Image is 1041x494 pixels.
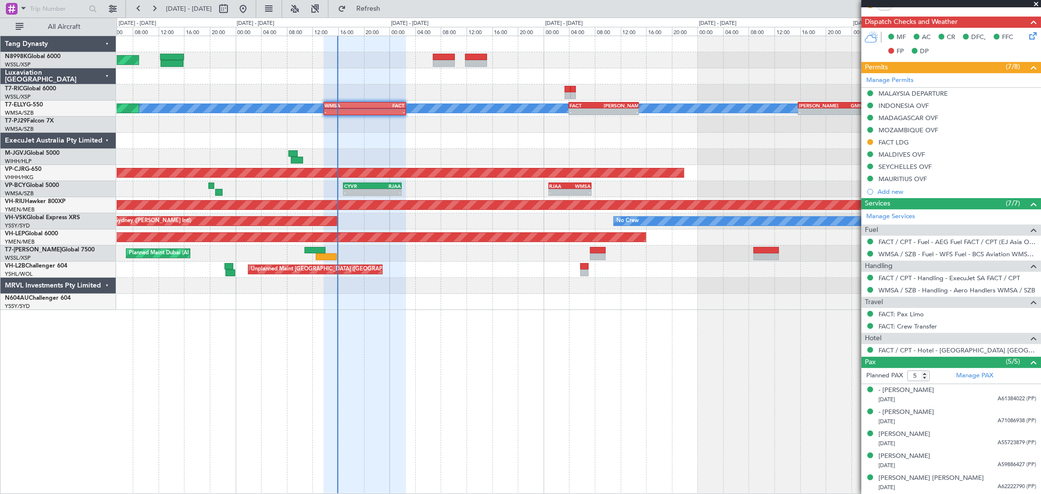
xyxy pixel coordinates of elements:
div: 12:00 [621,27,647,36]
label: Planned PAX [866,371,903,381]
div: 16:00 [800,27,826,36]
div: 08:00 [287,27,313,36]
div: 16:00 [338,27,364,36]
div: - [372,189,401,195]
span: FP [897,47,904,57]
div: - [365,109,405,115]
span: A59886427 (PP) [998,461,1036,469]
div: 00:00 [852,27,878,36]
div: MOZAMBIQUE OVF [878,126,938,134]
a: VH-LEPGlobal 6000 [5,231,58,237]
a: YMEN/MEB [5,238,35,246]
div: INDONESIA OVF [878,102,929,110]
a: Manage PAX [956,371,993,381]
div: 04:00 [107,27,133,36]
div: 16:00 [492,27,518,36]
div: WMSA [570,183,591,189]
div: 16:00 [184,27,210,36]
div: MADAGASCAR OVF [878,114,938,122]
div: [DATE] - [DATE] [853,20,891,28]
div: RJAA [372,183,401,189]
div: 00:00 [389,27,415,36]
a: WIHH/HLP [5,158,32,165]
div: MALAYSIA DEPARTURE [878,89,948,98]
span: VH-RIU [5,199,25,205]
span: A62222790 (PP) [998,483,1036,491]
div: [DATE] - [DATE] [237,20,275,28]
div: Unplanned Maint [GEOGRAPHIC_DATA] ([GEOGRAPHIC_DATA]) [251,262,411,277]
div: - [570,109,604,115]
a: VHHH/HKG [5,174,34,181]
div: GMMX [833,103,867,108]
a: T7-RICGlobal 6000 [5,86,56,92]
a: WSSL/XSP [5,61,31,68]
span: DFC, [971,33,986,42]
a: VH-VSKGlobal Express XRS [5,215,80,221]
span: N8998K [5,54,27,60]
div: 12:00 [159,27,184,36]
span: T7-[PERSON_NAME] [5,247,61,253]
div: 04:00 [723,27,749,36]
span: FFC [1002,33,1013,42]
a: YSSY/SYD [5,303,30,310]
span: VH-L2B [5,263,25,269]
button: All Aircraft [11,19,106,35]
div: 08:00 [595,27,621,36]
div: 12:00 [467,27,492,36]
span: T7-PJ29 [5,118,27,124]
span: DP [920,47,929,57]
div: [PERSON_NAME] [604,103,638,108]
div: 20:00 [518,27,544,36]
a: VH-L2BChallenger 604 [5,263,67,269]
span: [DATE] [878,440,895,447]
a: FACT / CPT - Fuel - AEG Fuel FACT / CPT (EJ Asia Only) [878,238,1036,246]
span: (7/7) [1006,198,1020,208]
span: A61384022 (PP) [998,395,1036,403]
span: AC [922,33,931,42]
span: Handling [865,261,893,272]
div: 08:00 [133,27,159,36]
a: T7-[PERSON_NAME]Global 7500 [5,247,95,253]
span: [DATE] [878,396,895,403]
div: [PERSON_NAME] [799,103,833,108]
a: FACT / CPT - Hotel - [GEOGRAPHIC_DATA] [GEOGRAPHIC_DATA] [GEOGRAPHIC_DATA] [878,346,1036,354]
div: - [PERSON_NAME] [878,408,934,417]
div: - [570,189,591,195]
span: (5/5) [1006,356,1020,367]
div: WMSA [325,103,365,108]
span: MF [897,33,906,42]
span: M-JGVJ [5,150,26,156]
a: FACT: Crew Transfer [878,322,937,330]
span: (7/8) [1006,62,1020,72]
button: Refresh [333,1,392,17]
span: [DATE] [878,462,895,469]
div: [PERSON_NAME] [878,430,930,439]
span: [DATE] - [DATE] [166,4,212,13]
span: [DATE] [878,418,895,425]
a: N8998KGlobal 6000 [5,54,61,60]
div: Unplanned Maint Sydney ([PERSON_NAME] Intl) [71,214,191,228]
span: All Aircraft [25,23,103,30]
a: T7-ELLYG-550 [5,102,43,108]
div: 20:00 [210,27,236,36]
div: FACT [570,103,604,108]
div: 20:00 [826,27,852,36]
div: SEYCHELLES OVF [878,163,932,171]
div: - [833,109,867,115]
span: Services [865,198,890,209]
div: MALDIVES OVF [878,150,925,159]
span: Fuel [865,225,878,236]
div: 00:00 [544,27,570,36]
a: N604AUChallenger 604 [5,295,71,301]
div: 20:00 [672,27,698,36]
span: Permits [865,62,888,73]
a: YSHL/WOL [5,270,33,278]
a: WMSA / SZB - Fuel - WFS Fuel - BCS Aviation WMSA / SZB (EJ Asia Only) [878,250,1036,258]
a: YMEN/MEB [5,206,35,213]
a: Manage Permits [866,76,914,85]
span: N604AU [5,295,29,301]
div: - [799,109,833,115]
div: - [604,109,638,115]
span: VP-BCY [5,183,26,188]
a: WMSA/SZB [5,190,34,197]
